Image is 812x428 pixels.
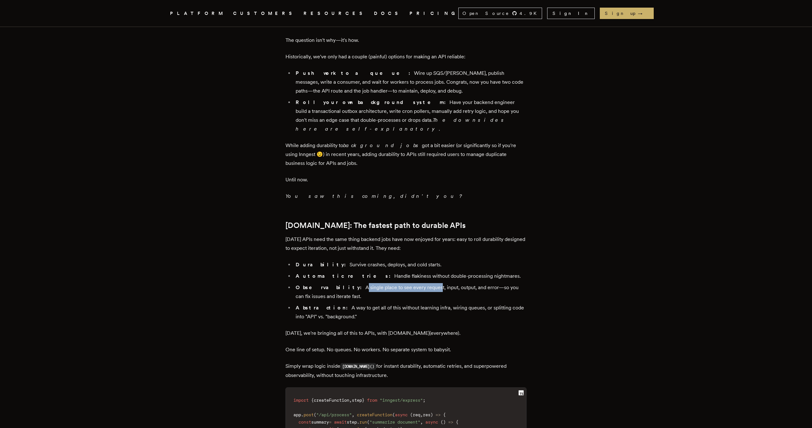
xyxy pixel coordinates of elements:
span: => [435,412,441,417]
span: ( [367,419,370,425]
span: ) [430,412,433,417]
span: run [359,419,367,425]
span: , [420,419,423,425]
em: You saw this coming, didn't you? [285,193,461,199]
strong: Durability: [296,262,350,268]
strong: Automatic retries: [296,273,394,279]
p: While adding durability to got a bit easier (or significantly so if you're using Inngest 😉) in re... [285,141,527,168]
strong: Push work to a queue: [296,70,414,76]
span: step [347,419,357,425]
span: { [456,419,458,425]
li: Wire up SQS/[PERSON_NAME], publish messages, write a consumer, and wait for workers to process jo... [294,69,527,95]
code: [DOMAIN_NAME]() [340,363,376,370]
li: Have your backend engineer build a transactional outbox architecture, write cron pollers, manuall... [294,98,527,133]
span: "/api/process" [316,412,352,417]
span: summary [311,419,329,425]
span: post [304,412,314,417]
p: The question isn't why—it's how. [285,36,527,45]
span: } [362,398,364,403]
span: ( [392,412,395,417]
span: await [334,419,347,425]
p: Historically, we've only had a couple (painful) options for making an API reliable: [285,52,527,61]
span: const [298,419,311,425]
span: { [311,398,314,403]
span: = [329,419,331,425]
span: res [423,412,430,417]
span: ( [410,412,413,417]
h2: [DOMAIN_NAME]: The fastest path to durable APIs [285,221,527,230]
span: Open Source [462,10,509,16]
li: Handle flakiness without double-processing nightmares. [294,272,527,281]
p: One line of setup. No queues. No workers. No separate system to babysit. [285,345,527,354]
li: A way to get all of this without learning infra, wiring queues, or splitting code into "API" vs. ... [294,303,527,321]
span: app [293,412,301,417]
p: Until now. [285,175,527,184]
a: PRICING [409,10,458,17]
span: { [443,412,446,417]
span: => [448,419,453,425]
strong: Observability: [296,284,365,290]
span: → [638,10,649,16]
span: , [352,412,354,417]
button: PLATFORM [170,10,226,17]
span: . [357,419,359,425]
a: CUSTOMERS [233,10,296,17]
span: from [367,398,377,403]
span: createFunction [314,398,349,403]
span: . [301,412,304,417]
span: ; [423,398,425,403]
span: import [293,398,309,403]
span: async [395,412,408,417]
span: async [425,419,438,425]
strong: Roll your own background system: [296,99,449,105]
em: background jobs [343,142,422,148]
strong: Abstraction: [296,305,351,311]
span: createFunction [357,412,392,417]
li: A single place to see every request, input, output, and error—so you can fix issues and iterate f... [294,283,527,301]
span: ( [441,419,443,425]
button: RESOURCES [304,10,366,17]
p: Simply wrap logic inside for instant durability, automatic retries, and superpowered observabilit... [285,362,527,380]
span: ( [314,412,316,417]
span: , [420,412,423,417]
a: Sign In [547,8,595,19]
span: "inngest/express" [380,398,423,403]
a: Sign up [600,8,654,19]
a: DOCS [374,10,402,17]
span: "summarize document" [370,419,420,425]
span: step [352,398,362,403]
li: Survive crashes, deploys, and cold starts. [294,260,527,269]
span: 4.9 K [520,10,540,16]
p: [DATE], we're bringing all of this to APIs, with [DOMAIN_NAME](everywhere). [285,329,527,338]
p: [DATE] APIs need the same thing backend jobs have now enjoyed for years: easy to roll durability ... [285,235,527,253]
span: ) [443,419,446,425]
span: req [413,412,420,417]
span: , [349,398,352,403]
